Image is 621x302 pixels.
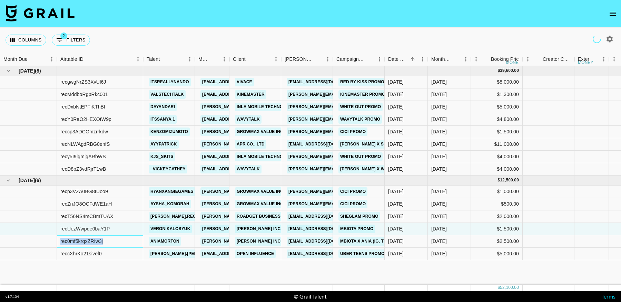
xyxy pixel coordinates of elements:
div: Client [233,53,246,66]
div: Airtable ID [57,53,143,66]
a: valstechtalk [149,90,186,99]
button: Menu [523,54,533,64]
div: rec0mf5krqxZRIw3j [60,238,103,245]
div: Aug '25 [431,166,447,172]
a: [EMAIL_ADDRESS][DOMAIN_NAME] [200,78,278,86]
a: GrowMax Value Inc [235,187,285,196]
button: Menu [374,54,385,64]
button: Menu [271,54,281,64]
div: Campaign (Type) [336,53,365,66]
a: Mbiota Promo [338,225,375,233]
div: reccp3ADCGmzrrkdw [60,128,108,135]
a: [PERSON_NAME].reghuram [149,212,214,221]
span: 2 [60,32,67,39]
div: Sep '25 [431,200,447,207]
a: [PERSON_NAME][EMAIL_ADDRESS][DOMAIN_NAME] [200,237,313,246]
a: GrowMax Value Inc [235,128,285,136]
div: Date Created [388,53,408,66]
div: recgwgNrZS3XvUl6J [60,78,106,85]
button: open drawer [606,7,620,21]
div: Sep '25 [431,238,447,245]
div: 12,500.00 [500,177,519,183]
a: Inla Mobile Technology Co., Limited [235,152,325,161]
button: hide children [3,176,13,185]
div: Month Due [431,53,451,66]
div: Talent [143,53,195,66]
a: [EMAIL_ADDRESS][DOMAIN_NAME] [200,165,278,173]
button: Sort [160,54,169,64]
div: $5,000.00 [471,248,523,260]
div: 15/08/2025 [388,141,404,148]
button: Sort [481,54,491,64]
div: 04/08/2025 [388,116,404,123]
a: aysha_komorah [149,200,191,208]
a: Red By Kiss Promo [338,78,386,86]
a: kenzomizumoto [149,128,190,136]
div: Aug '25 [431,116,447,123]
button: Sort [209,54,219,64]
button: Sort [533,54,543,64]
a: APR Co., Ltd [235,140,266,149]
button: Menu [47,54,57,64]
a: [PERSON_NAME][EMAIL_ADDRESS][DOMAIN_NAME] [200,187,313,196]
div: 04/08/2025 [388,103,404,110]
div: Sep '25 [431,188,447,195]
button: Sort [408,54,417,64]
div: 39,600.00 [500,68,519,74]
div: Month Due [3,53,28,66]
div: Manager [195,53,229,66]
div: 52,100.00 [500,285,519,291]
a: [PERSON_NAME][EMAIL_ADDRESS][DOMAIN_NAME] [200,212,313,221]
div: Client [229,53,281,66]
a: [EMAIL_ADDRESS][DOMAIN_NAME] [287,78,364,86]
button: Menu [133,54,143,64]
a: KineMaster [235,90,266,99]
div: Airtable ID [60,53,83,66]
div: Manager [198,53,209,66]
div: $2,000.00 [471,210,523,223]
a: [EMAIL_ADDRESS][DOMAIN_NAME] [200,115,278,124]
a: WavyTalk [235,165,262,173]
button: Sort [28,54,37,64]
a: Wavytalk Promo [338,115,382,124]
a: VIVACE [235,78,254,86]
a: [EMAIL_ADDRESS][DOMAIN_NAME] [287,249,364,258]
button: Menu [461,54,471,64]
div: recY0RaO2HEXOtW9p [60,116,111,123]
div: 07/08/2025 [388,128,404,135]
div: $1,500.00 [471,223,523,235]
a: [PERSON_NAME] x Wavytalk [338,165,406,173]
div: $1,500.00 [471,126,523,138]
a: WavyTalk [235,115,262,124]
a: ayypatrick [149,140,179,149]
div: $4,000.00 [471,163,523,176]
a: Sheglam Promo [338,212,380,221]
a: [PERSON_NAME][EMAIL_ADDRESS][DOMAIN_NAME] [287,152,399,161]
div: 28/05/2025 [388,78,404,85]
div: Campaign (Type) [333,53,385,66]
div: recy5I9lgmjgARbWS [60,153,106,160]
span: ( 8 ) [35,67,41,74]
div: Sep '25 [431,225,447,232]
a: [PERSON_NAME][EMAIL_ADDRESS][DOMAIN_NAME] [287,103,399,111]
button: Select columns [6,35,46,46]
div: 11/08/2025 [388,225,404,232]
div: reccXhrKo21sivef0 [60,250,102,257]
a: [PERSON_NAME][EMAIL_ADDRESS][DOMAIN_NAME] [287,128,399,136]
span: [DATE] [19,177,35,184]
a: dayandari [149,103,177,111]
button: Menu [471,54,481,64]
div: $2,500.00 [471,235,523,248]
button: hide children [3,66,13,76]
a: [PERSON_NAME][EMAIL_ADDRESS][PERSON_NAME][DOMAIN_NAME] [200,128,348,136]
a: _vickeycathey [149,165,187,173]
div: [PERSON_NAME] [285,53,313,66]
a: [PERSON_NAME][EMAIL_ADDRESS][DOMAIN_NAME] [200,225,313,233]
div: $ [497,285,500,291]
div: $1,300.00 [471,88,523,101]
span: [DATE] [19,67,35,74]
a: [PERSON_NAME][EMAIL_ADDRESS][DOMAIN_NAME] [287,200,399,208]
div: Aug '25 [431,78,447,85]
button: Sort [313,54,323,64]
div: Aug '25 [431,91,447,98]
